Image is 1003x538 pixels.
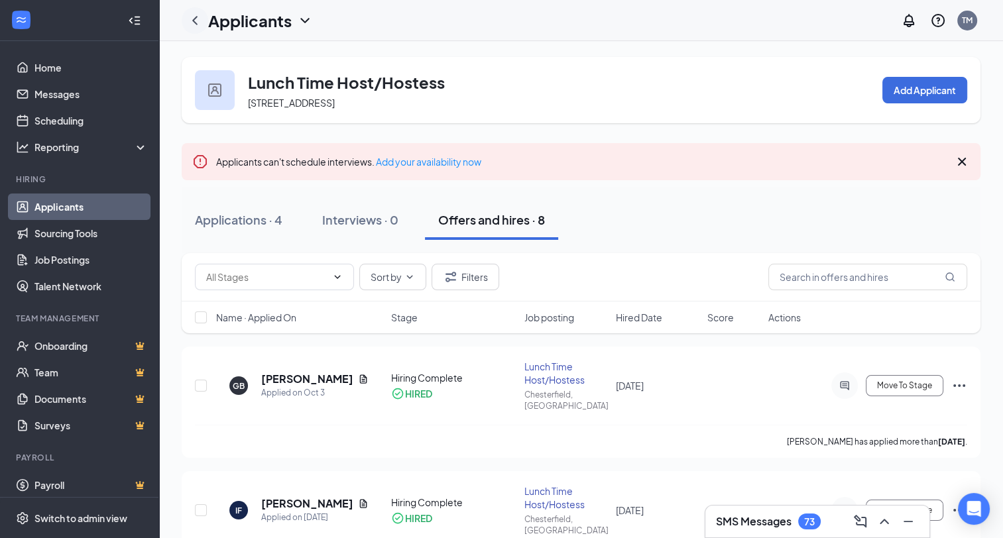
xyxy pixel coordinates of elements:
a: Messages [34,81,148,107]
div: GB [233,380,245,392]
h3: SMS Messages [716,514,792,529]
input: Search in offers and hires [768,264,967,290]
svg: Error [192,154,208,170]
div: HIRED [405,387,432,400]
svg: CheckmarkCircle [391,511,404,525]
span: [STREET_ADDRESS] [248,97,335,109]
div: Applications · 4 [195,211,282,228]
a: TeamCrown [34,359,148,386]
svg: Minimize [900,513,916,529]
a: Applicants [34,193,148,220]
svg: Collapse [128,14,141,27]
svg: MagnifyingGlass [945,272,955,282]
span: Stage [391,311,418,324]
a: PayrollCrown [34,472,148,498]
div: 73 [804,516,815,527]
div: Lunch Time Host/Hostess [524,360,608,386]
a: Add your availability now [376,156,481,168]
svg: ChevronDown [297,13,313,28]
svg: ComposeMessage [853,513,868,529]
b: [DATE] [938,437,965,447]
div: Applied on [DATE] [261,511,369,524]
a: SurveysCrown [34,412,148,439]
svg: CheckmarkCircle [391,387,404,400]
button: ChevronUp [874,511,895,532]
div: Offers and hires · 8 [438,211,545,228]
span: Actions [768,311,801,324]
svg: ChevronDown [404,272,415,282]
button: Minimize [898,511,919,532]
span: Job posting [524,311,574,324]
span: Sort by [371,272,402,282]
p: [PERSON_NAME] has applied more than . [787,436,967,447]
div: Hiring Complete [391,371,516,384]
a: Job Postings [34,246,148,273]
svg: ChevronDown [332,272,343,282]
button: Sort byChevronDown [359,264,426,290]
div: Open Intercom Messenger [958,493,990,525]
svg: Analysis [16,140,29,154]
button: Move To Stage [866,500,943,521]
div: IF [235,505,242,516]
div: Team Management [16,313,145,324]
h3: Lunch Time Host/Hostess [248,71,445,93]
a: Home [34,54,148,81]
svg: Document [358,374,369,384]
div: Reporting [34,140,148,154]
div: Hiring Complete [391,496,516,509]
svg: Cross [954,154,970,170]
svg: Filter [443,269,459,285]
div: Lunch Time Host/Hostess [524,484,608,511]
span: Score [707,311,734,324]
div: Payroll [16,452,145,463]
input: All Stages [206,270,327,284]
span: Name · Applied On [216,311,296,324]
div: Interviews · 0 [322,211,398,228]
a: OnboardingCrown [34,333,148,359]
button: Add Applicant [882,77,967,103]
a: Scheduling [34,107,148,134]
span: Move To Stage [877,381,932,390]
svg: ActiveChat [837,380,853,391]
svg: Ellipses [951,378,967,394]
svg: QuestionInfo [930,13,946,28]
div: Chesterfield, [GEOGRAPHIC_DATA] [524,513,608,536]
svg: ChevronLeft [187,13,203,28]
h5: [PERSON_NAME] [261,372,353,386]
a: Sourcing Tools [34,220,148,246]
svg: Settings [16,511,29,525]
svg: ChevronUp [876,513,892,529]
div: HIRED [405,511,432,525]
div: Applied on Oct 3 [261,386,369,400]
span: Applicants can't schedule interviews. [216,156,481,168]
svg: Ellipses [951,502,967,518]
span: [DATE] [616,380,644,392]
button: ComposeMessage [850,511,871,532]
span: [DATE] [616,504,644,516]
div: Chesterfield, [GEOGRAPHIC_DATA] [524,389,608,411]
button: Move To Stage [866,375,943,396]
svg: Document [358,498,369,509]
a: DocumentsCrown [34,386,148,412]
div: TM [962,15,973,26]
h1: Applicants [208,9,292,32]
svg: WorkstreamLogo [15,13,28,27]
button: Filter Filters [432,264,499,290]
div: Switch to admin view [34,511,127,525]
div: Hiring [16,174,145,185]
a: Talent Network [34,273,148,299]
img: user icon [208,83,221,97]
svg: Notifications [901,13,917,28]
span: Hired Date [616,311,662,324]
h5: [PERSON_NAME] [261,496,353,511]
